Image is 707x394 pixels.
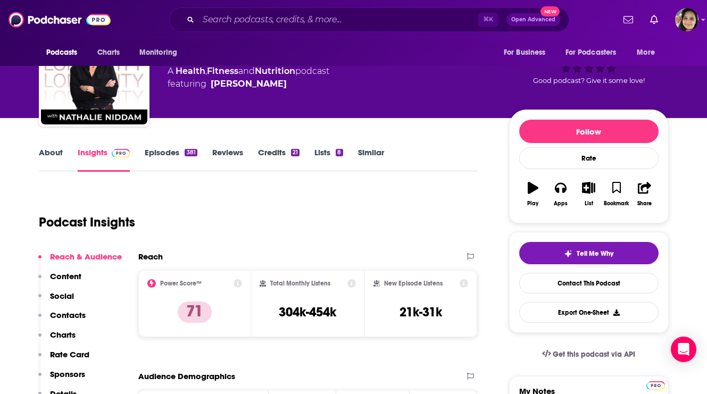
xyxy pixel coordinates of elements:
[519,147,659,169] div: Rate
[646,11,662,29] a: Show notifications dropdown
[559,43,632,63] button: open menu
[211,78,287,90] a: Nathalie Niddam
[314,147,343,172] a: Lists8
[39,43,92,63] button: open menu
[132,43,191,63] button: open menu
[38,271,81,291] button: Content
[38,252,122,271] button: Reach & Audience
[630,175,658,213] button: Share
[565,45,617,60] span: For Podcasters
[519,175,547,213] button: Play
[540,6,560,16] span: New
[138,252,163,262] h2: Reach
[139,45,177,60] span: Monitoring
[198,11,478,28] input: Search podcasts, credits, & more...
[50,369,85,379] p: Sponsors
[604,200,629,207] div: Bookmark
[533,77,645,85] span: Good podcast? Give it some love!
[519,120,659,143] button: Follow
[575,175,602,213] button: List
[168,65,329,90] div: A podcast
[629,43,668,63] button: open menu
[160,280,202,287] h2: Power Score™
[619,11,637,29] a: Show notifications dropdown
[50,252,122,262] p: Reach & Audience
[478,13,498,27] span: ⌘ K
[553,350,635,359] span: Get this podcast via API
[577,249,613,258] span: Tell Me Why
[39,214,135,230] h1: Podcast Insights
[291,149,300,156] div: 21
[637,45,655,60] span: More
[38,291,74,311] button: Social
[637,200,652,207] div: Share
[169,7,569,32] div: Search podcasts, credits, & more...
[511,17,555,22] span: Open Advanced
[39,147,63,172] a: About
[178,301,212,323] p: 71
[400,304,442,320] h3: 21k-31k
[506,13,560,26] button: Open AdvancedNew
[112,149,130,157] img: Podchaser Pro
[519,302,659,323] button: Export One-Sheet
[9,10,111,30] img: Podchaser - Follow, Share and Rate Podcasts
[50,330,76,340] p: Charts
[675,8,698,31] button: Show profile menu
[238,66,255,76] span: and
[50,349,89,359] p: Rate Card
[212,147,243,172] a: Reviews
[358,147,384,172] a: Similar
[646,380,665,390] a: Pro website
[50,291,74,301] p: Social
[38,349,89,369] button: Rate Card
[519,242,659,264] button: tell me why sparkleTell Me Why
[554,200,568,207] div: Apps
[78,147,130,172] a: InsightsPodchaser Pro
[671,337,696,362] div: Open Intercom Messenger
[205,66,207,76] span: ,
[46,45,78,60] span: Podcasts
[258,147,300,172] a: Credits21
[207,66,238,76] a: Fitness
[38,369,85,389] button: Sponsors
[496,43,559,63] button: open menu
[564,249,572,258] img: tell me why sparkle
[138,371,235,381] h2: Audience Demographics
[504,45,546,60] span: For Business
[646,381,665,390] img: Podchaser Pro
[270,280,330,287] h2: Total Monthly Listens
[38,330,76,349] button: Charts
[534,341,644,367] a: Get this podcast via API
[38,310,86,330] button: Contacts
[547,175,575,213] button: Apps
[50,271,81,281] p: Content
[185,149,197,156] div: 381
[279,304,336,320] h3: 304k-454k
[145,147,197,172] a: Episodes381
[90,43,127,63] a: Charts
[585,200,593,207] div: List
[176,66,205,76] a: Health
[675,8,698,31] img: User Profile
[50,310,86,320] p: Contacts
[168,78,329,90] span: featuring
[255,66,295,76] a: Nutrition
[527,200,538,207] div: Play
[384,280,443,287] h2: New Episode Listens
[97,45,120,60] span: Charts
[603,175,630,213] button: Bookmark
[675,8,698,31] span: Logged in as shelbyjanner
[41,18,147,124] img: LONGEVITY with Nathalie Niddam
[336,149,343,156] div: 8
[519,273,659,294] a: Contact This Podcast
